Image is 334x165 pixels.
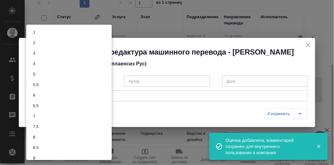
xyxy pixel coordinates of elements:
button: 3 [31,50,37,57]
button: 5 [31,71,37,78]
button: 4 [31,60,37,67]
button: 8.5 [31,144,40,151]
button: 7.5 [31,123,40,130]
button: 5.5 [31,81,40,88]
button: 8 [31,134,37,141]
button: 9 [31,155,37,162]
button: Закрыть [312,144,325,149]
div: Оценка добавлена, комментарий сохранен для внутреннего пользования в компании [226,137,307,156]
button: 6 [31,92,37,99]
button: 6.5 [31,102,40,109]
button: 1 [31,29,37,36]
button: 7 [31,113,37,120]
button: 2 [31,39,37,46]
